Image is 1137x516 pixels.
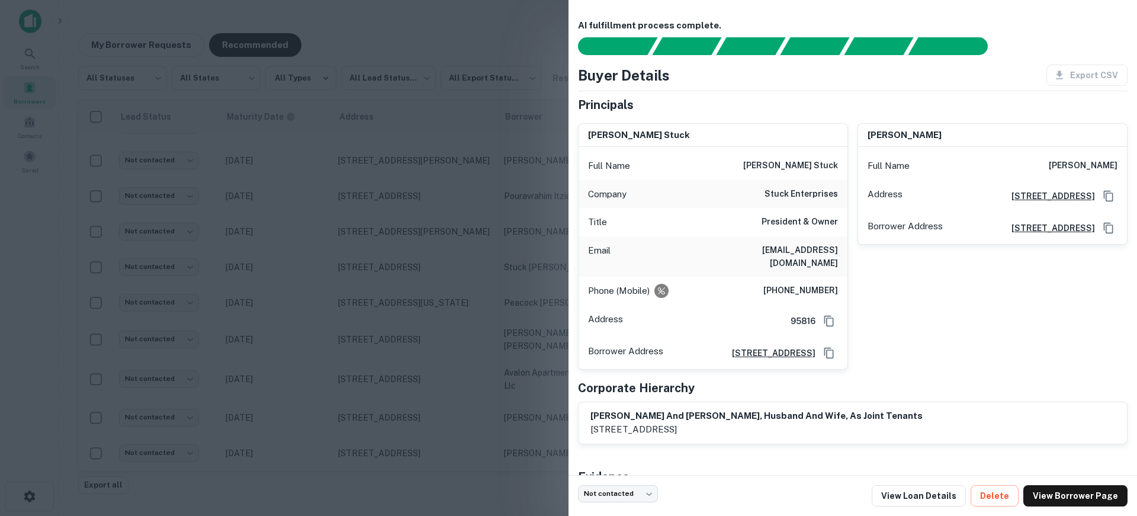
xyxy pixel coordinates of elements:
h5: Principals [578,96,634,114]
div: Sending borrower request to AI... [564,37,653,55]
h4: Buyer Details [578,65,670,86]
div: Documents found, AI parsing details... [716,37,785,55]
p: Title [588,215,607,229]
h6: [PHONE_NUMBER] [763,284,838,298]
div: Requests to not be contacted at this number [654,284,669,298]
p: Full Name [868,159,910,173]
a: [STREET_ADDRESS] [722,347,815,360]
div: Not contacted [578,485,658,502]
div: Principals found, AI now looking for contact information... [780,37,849,55]
h6: [PERSON_NAME] [868,129,942,142]
div: Your request is received and processing... [652,37,721,55]
button: Copy Address [1100,219,1117,237]
h6: stuck enterprises [765,187,838,201]
p: Email [588,243,611,270]
a: [STREET_ADDRESS] [1002,222,1095,235]
p: Address [588,312,623,330]
p: [STREET_ADDRESS] [590,422,923,437]
a: [STREET_ADDRESS] [1002,190,1095,203]
p: Company [588,187,627,201]
button: Copy Address [820,344,838,362]
button: Copy Address [820,312,838,330]
div: AI fulfillment process complete. [908,37,1002,55]
h6: [PERSON_NAME] stuck [743,159,838,173]
div: Principals found, still searching for contact information. This may take time... [844,37,913,55]
button: Copy Address [1100,187,1117,205]
h6: AI fulfillment process complete. [578,19,1128,33]
p: Borrower Address [588,344,663,362]
p: Phone (Mobile) [588,284,650,298]
h6: [PERSON_NAME] and [PERSON_NAME], husband and wife, as joint tenants [590,409,923,423]
a: View Borrower Page [1023,485,1128,507]
h5: Evidence [578,468,629,486]
h6: 95816 [781,315,815,328]
h6: [PERSON_NAME] stuck [588,129,690,142]
a: View Loan Details [872,485,966,507]
p: Address [868,187,902,205]
h6: [PERSON_NAME] [1049,159,1117,173]
h5: Corporate Hierarchy [578,379,695,397]
h6: President & Owner [762,215,838,229]
iframe: Chat Widget [1078,421,1137,478]
button: Delete [971,485,1019,507]
p: Borrower Address [868,219,943,237]
p: Full Name [588,159,630,173]
h6: [EMAIL_ADDRESS][DOMAIN_NAME] [696,243,838,270]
